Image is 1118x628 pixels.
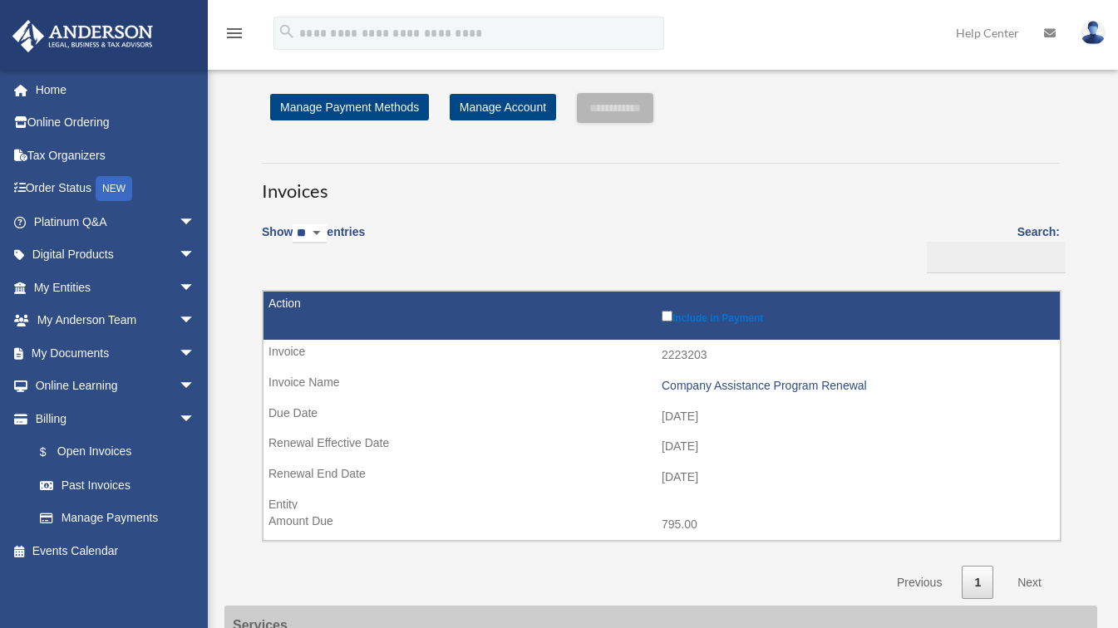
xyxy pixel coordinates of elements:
a: My Anderson Teamarrow_drop_down [12,304,220,337]
label: Include in Payment [662,307,1052,324]
a: Past Invoices [23,469,212,502]
img: Anderson Advisors Platinum Portal [7,20,158,52]
a: My Entitiesarrow_drop_down [12,271,220,304]
label: Show entries [262,222,365,260]
td: 2223203 [263,340,1060,371]
a: Manage Account [450,94,556,120]
a: Platinum Q&Aarrow_drop_down [12,205,220,238]
input: Include in Payment [662,311,672,321]
a: Events Calendar [12,534,220,567]
img: User Pic [1081,21,1106,45]
input: Search: [927,242,1066,273]
a: Previous [884,566,954,600]
td: [DATE] [263,462,1060,493]
h3: Invoices [262,163,1060,204]
td: 795.00 [263,509,1060,541]
span: $ [49,442,57,463]
a: $Open Invoices [23,435,204,469]
div: NEW [96,176,132,201]
a: Next [1005,566,1054,600]
i: search [278,22,296,41]
span: arrow_drop_down [179,271,212,305]
span: arrow_drop_down [179,238,212,272]
a: Online Learningarrow_drop_down [12,370,220,403]
a: Order StatusNEW [12,172,220,206]
span: arrow_drop_down [179,402,212,436]
span: arrow_drop_down [179,370,212,404]
td: [DATE] [263,401,1060,433]
a: Tax Organizers [12,139,220,172]
span: arrow_drop_down [179,304,212,338]
label: Search: [921,222,1060,273]
a: 1 [962,566,993,600]
span: arrow_drop_down [179,205,212,239]
span: arrow_drop_down [179,336,212,370]
a: Online Ordering [12,106,220,140]
a: Home [12,73,220,106]
a: Digital Productsarrow_drop_down [12,238,220,272]
a: My Documentsarrow_drop_down [12,336,220,370]
div: Company Assistance Program Renewal [662,379,1052,393]
a: Billingarrow_drop_down [12,402,212,435]
i: menu [224,23,244,43]
a: Manage Payments [23,502,212,535]
a: Manage Payment Methods [270,94,429,120]
select: Showentries [293,224,327,243]
td: [DATE] [263,431,1060,463]
a: menu [224,29,244,43]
